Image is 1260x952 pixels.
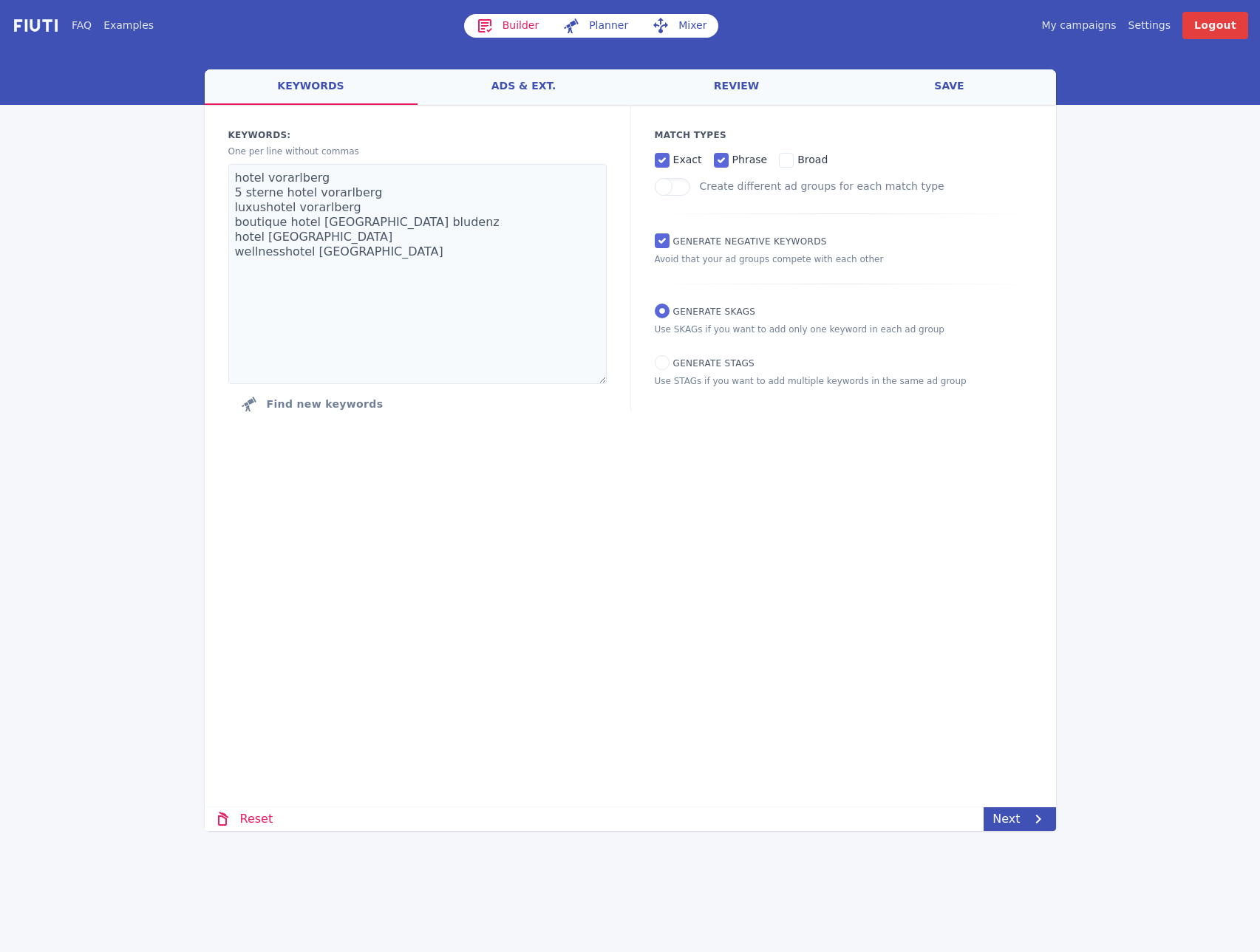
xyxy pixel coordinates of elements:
[1128,18,1171,33] a: Settings
[655,129,1032,142] p: Match Types
[103,18,154,33] a: Examples
[655,153,670,168] input: exact
[655,355,670,370] input: Generate STAGs
[714,153,729,168] input: phrase
[205,807,282,831] a: Reset
[464,14,551,38] a: Builder
[797,154,828,165] span: broad
[655,233,670,248] input: Generate Negative keywords
[779,153,794,168] input: broad
[673,307,756,317] span: Generate SKAGs
[72,18,92,33] a: FAQ
[418,69,630,105] a: ads & ext.
[228,145,607,158] p: One per line without commas
[630,69,843,105] a: review
[655,304,670,318] input: Generate SKAGs
[1182,12,1248,39] a: Logout
[205,69,418,105] a: keywords
[228,129,607,142] label: Keywords:
[12,17,60,34] img: f731f27.png
[673,358,755,369] span: Generate STAGs
[673,236,827,247] span: Generate Negative keywords
[700,180,944,192] label: Create different ad groups for each match type
[551,14,640,38] a: Planner
[655,253,1032,266] p: Avoid that your ad groups compete with each other
[1041,18,1116,33] a: My campaigns
[984,807,1055,831] a: Next
[843,69,1056,105] a: save
[673,154,702,165] span: exact
[228,389,395,419] button: Click to find new keywords related to those above
[655,323,1032,336] p: Use SKAGs if you want to add only one keyword in each ad group
[640,14,718,38] a: Mixer
[655,374,1032,388] p: Use STAGs if you want to add multiple keywords in the same ad group
[732,154,768,165] span: phrase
